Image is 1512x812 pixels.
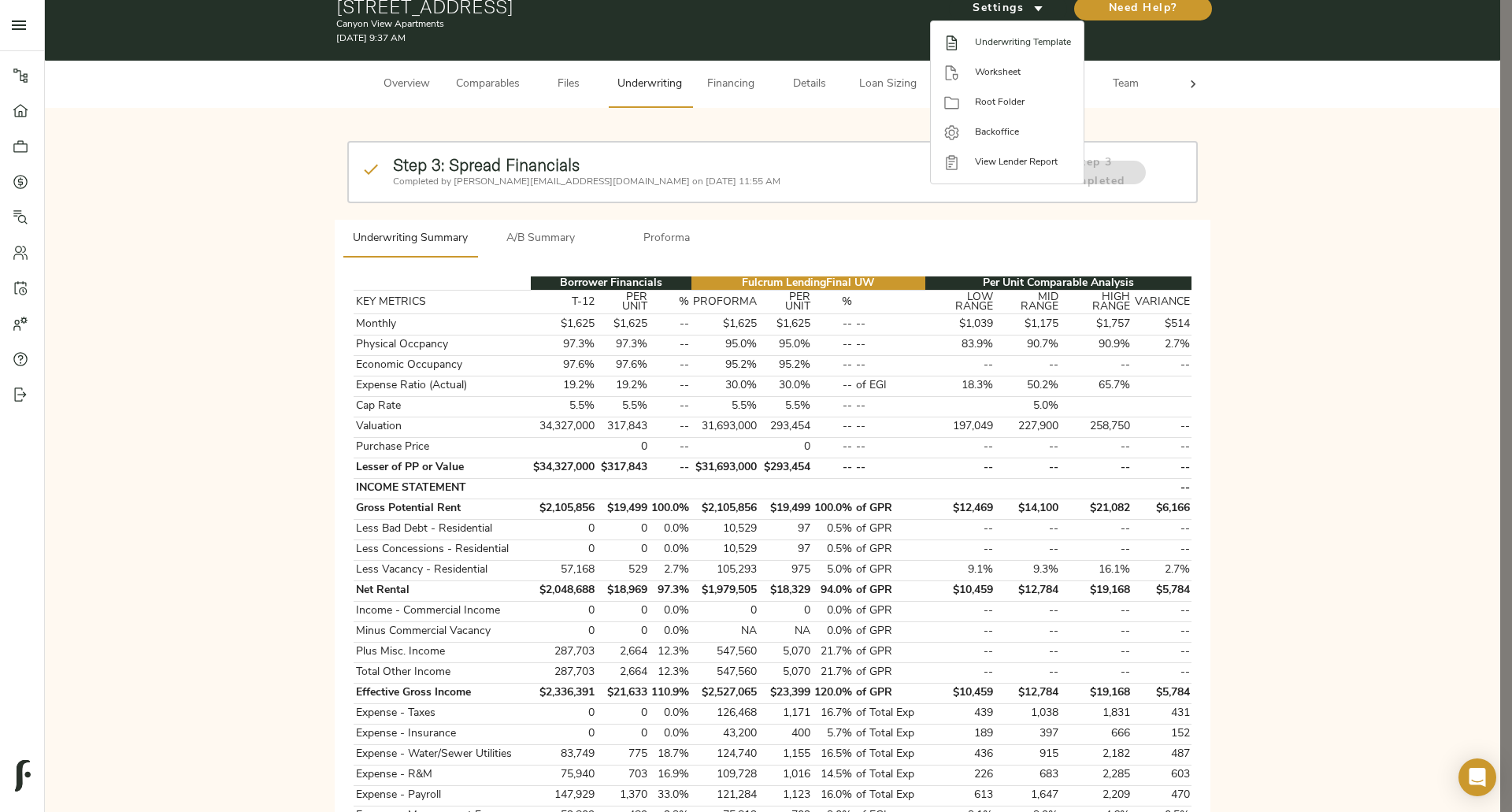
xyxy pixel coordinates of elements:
span: Underwriting Template [975,35,1071,50]
span: Backoffice [975,125,1071,139]
div: Open Intercom Messenger [1458,758,1496,796]
span: Root Folder [975,95,1071,109]
span: Worksheet [975,65,1071,80]
span: View Lender Report [975,155,1071,169]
